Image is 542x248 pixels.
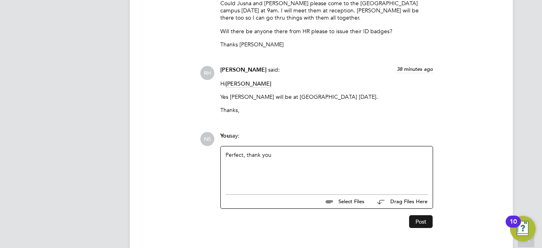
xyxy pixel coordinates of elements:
button: Open Resource Center, 10 new notifications [510,216,536,242]
button: Post [409,215,433,228]
span: [PERSON_NAME] [220,66,267,73]
p: Hi [220,80,433,87]
div: say: [220,132,433,146]
span: RH [200,66,214,80]
div: Perfect, thank you [226,151,428,186]
div: 10 [510,222,517,232]
span: said: [268,66,280,73]
span: NS [200,132,214,146]
p: Will there be anyone there from HR please to issue their ID badges? [220,28,433,35]
button: Drag Files Here [371,194,428,210]
span: [PERSON_NAME] [226,80,271,88]
span: 38 minutes ago [397,66,433,72]
p: Thanks, [220,106,433,114]
p: Yes [PERSON_NAME] will be at [GEOGRAPHIC_DATA] [DATE]. [220,93,433,100]
p: Thanks [PERSON_NAME] [220,41,433,48]
span: You [220,132,230,139]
